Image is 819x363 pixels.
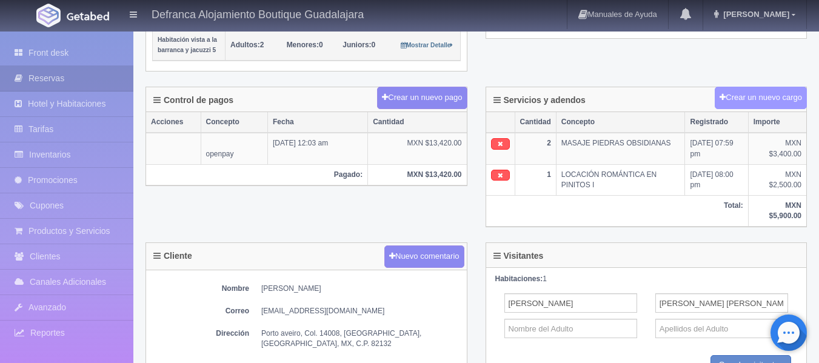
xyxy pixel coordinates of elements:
[152,284,249,294] dt: Nombre
[343,41,375,49] span: 0
[201,112,268,133] th: Concepto
[146,164,368,185] th: Pagado:
[287,41,319,49] strong: Menores:
[515,112,556,133] th: Cantidad
[748,196,806,227] th: MXN $5,900.00
[655,319,788,338] input: Apellidos del Adulto
[368,164,467,185] th: MXN $13,420.00
[685,112,748,133] th: Registrado
[401,42,453,48] small: Mostrar Detalle
[685,133,748,164] td: [DATE] 07:59 pm
[685,164,748,195] td: [DATE] 08:00 pm
[561,139,671,147] span: MASAJE PIEDRAS OBSIDIANAS
[201,133,268,164] td: openpay
[230,41,260,49] strong: Adultos:
[493,96,586,105] h4: Servicios y adendos
[561,170,657,189] span: LOCACIÓN ROMÁNTICA EN PINITOS I
[495,274,798,284] div: 1
[547,170,551,179] b: 1
[748,164,806,195] td: MXN $2,500.00
[384,245,464,268] button: Nuevo comentario
[401,41,453,49] a: Mostrar Detalle
[268,112,368,133] th: Fecha
[504,293,637,313] input: Nombre del Adulto
[748,112,806,133] th: Importe
[158,36,217,53] small: Habitación vista a la barranca y jacuzzi 5
[261,306,461,316] dd: [EMAIL_ADDRESS][DOMAIN_NAME]
[655,293,788,313] input: Apellidos del Adulto
[495,275,543,283] strong: Habitaciones:
[153,96,233,105] h4: Control de pagos
[261,328,461,349] dd: Porto aveiro, Col. 14008, [GEOGRAPHIC_DATA], [GEOGRAPHIC_DATA], MX, C.P. 82132
[153,251,192,261] h4: Cliente
[152,306,249,316] dt: Correo
[368,133,467,164] td: MXN $13,420.00
[268,133,368,164] td: [DATE] 12:03 am
[715,87,807,109] button: Crear un nuevo cargo
[748,133,806,164] td: MXN $3,400.00
[152,6,364,21] h4: Defranca Alojamiento Boutique Guadalajara
[67,12,109,21] img: Getabed
[486,196,749,227] th: Total:
[720,10,789,19] span: [PERSON_NAME]
[504,319,637,338] input: Nombre del Adulto
[230,41,264,49] span: 2
[261,284,461,294] dd: [PERSON_NAME]
[146,112,201,133] th: Acciones
[343,41,371,49] strong: Juniors:
[36,4,61,27] img: Getabed
[152,328,249,339] dt: Dirección
[368,112,467,133] th: Cantidad
[287,41,323,49] span: 0
[493,251,544,261] h4: Visitantes
[556,112,685,133] th: Concepto
[377,87,467,109] button: Crear un nuevo pago
[547,139,551,147] b: 2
